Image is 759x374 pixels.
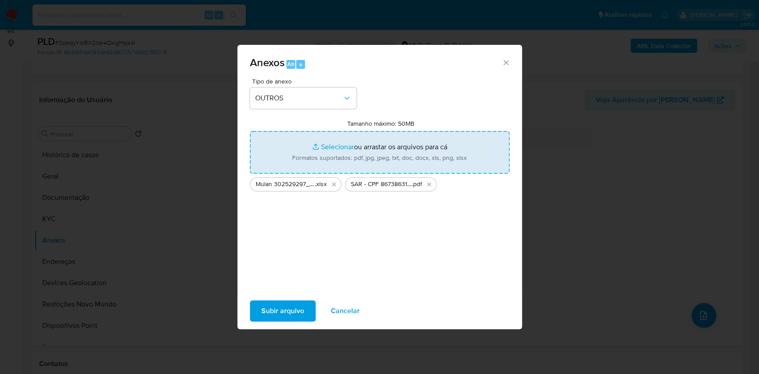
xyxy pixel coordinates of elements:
[299,60,302,68] span: a
[256,180,315,189] span: Mulan 302529297_2025_08_25_16_38_52
[331,301,360,321] span: Cancelar
[261,301,304,321] span: Subir arquivo
[250,55,285,70] span: Anexos
[255,94,342,103] span: OUTROS
[315,180,327,189] span: .xlsx
[250,88,357,109] button: OUTROS
[319,300,371,322] button: Cancelar
[347,119,414,127] label: Tamanho máximo: 50MB
[329,179,339,190] button: Excluir Mulan 302529297_2025_08_25_16_38_52.xlsx
[502,58,510,66] button: Fechar
[287,60,294,68] span: Alt
[412,180,422,189] span: .pdf
[250,174,510,191] ul: Arquivos selecionados
[250,300,316,322] button: Subir arquivo
[252,78,359,84] span: Tipo de anexo
[351,180,412,189] span: SAR - CPF 86738631804 - [PERSON_NAME] - Documentos Google
[424,179,434,190] button: Excluir SAR - CPF 86738631804 - ARNALDO ZAMBON JUNIOR - Documentos Google.pdf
